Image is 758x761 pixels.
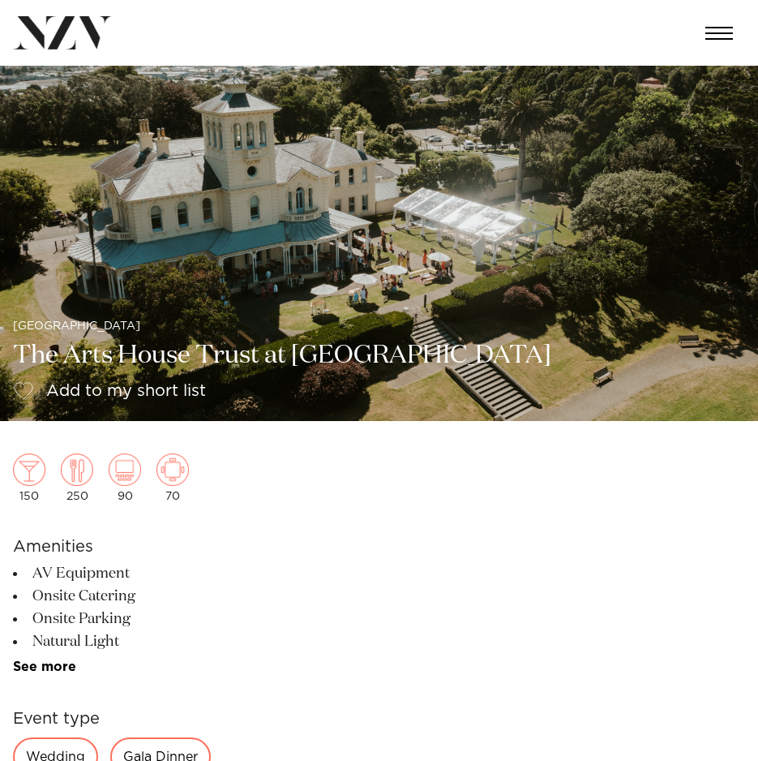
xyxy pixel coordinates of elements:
[13,535,277,559] h6: Amenities
[13,454,45,502] div: 150
[61,454,93,502] div: 250
[13,16,112,49] img: nzv-logo.png
[13,562,277,585] li: AV Equipment
[13,707,277,731] h6: Event type
[109,454,141,502] div: 90
[13,585,277,608] li: Onsite Catering
[109,454,141,486] img: theatre.png
[13,608,277,630] li: Onsite Parking
[61,454,93,486] img: dining.png
[156,454,189,502] div: 70
[156,454,189,486] img: meeting.png
[13,454,45,486] img: cocktail.png
[13,630,277,653] li: Natural Light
